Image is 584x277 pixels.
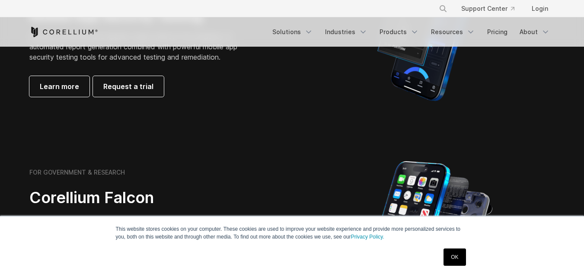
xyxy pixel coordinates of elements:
a: Products [374,24,424,40]
a: Login [525,1,555,16]
span: Learn more [40,81,79,92]
a: Industries [320,24,373,40]
a: Request a trial [93,76,164,97]
a: Solutions [267,24,318,40]
a: Support Center [454,1,521,16]
div: Navigation Menu [267,24,555,40]
h3: Mobile Vulnerability Research [29,214,271,231]
p: This website stores cookies on your computer. These cookies are used to improve your website expe... [116,225,469,241]
a: About [514,24,555,40]
a: Pricing [482,24,513,40]
h2: Corellium Falcon [29,188,271,207]
a: OK [444,248,466,266]
a: Resources [426,24,480,40]
a: Learn more [29,76,89,97]
div: Navigation Menu [428,1,555,16]
a: Corellium Home [29,27,98,37]
h6: FOR GOVERNMENT & RESEARCH [29,169,125,176]
button: Search [435,1,451,16]
span: Request a trial [103,81,153,92]
a: Privacy Policy. [351,234,384,240]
